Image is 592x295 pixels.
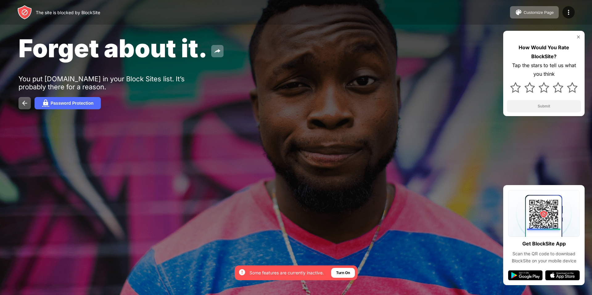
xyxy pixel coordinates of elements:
button: Submit [507,100,581,112]
div: Some features are currently inactive. [249,270,324,276]
img: error-circle-white.svg [238,269,246,276]
img: star.svg [510,82,521,93]
img: header-logo.svg [17,5,32,20]
img: password.svg [42,99,49,107]
img: star.svg [553,82,563,93]
img: star.svg [524,82,535,93]
div: Scan the QR code to download BlockSite on your mobile device [508,250,580,264]
div: Tap the stars to tell us what you think [507,61,581,79]
img: menu-icon.svg [565,9,572,16]
div: The site is blocked by BlockSite [36,10,100,15]
div: You put [DOMAIN_NAME] in your Block Sites list. It’s probably there for a reason. [18,75,209,91]
div: Turn On [336,270,350,276]
img: pallet.svg [515,9,522,16]
img: google-play.svg [508,270,543,280]
img: qrcode.svg [508,190,580,237]
span: Forget about it. [18,33,208,63]
img: back.svg [21,99,28,107]
img: star.svg [567,82,578,93]
img: star.svg [539,82,549,93]
img: app-store.svg [545,270,580,280]
button: Password Protection [35,97,101,109]
img: rate-us-close.svg [576,34,581,39]
div: Get BlockSite App [522,239,566,248]
img: share.svg [214,47,221,55]
button: Customize Page [510,6,559,18]
div: Customize Page [524,10,554,15]
div: Password Protection [51,101,93,106]
div: How Would You Rate BlockSite? [507,43,581,61]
